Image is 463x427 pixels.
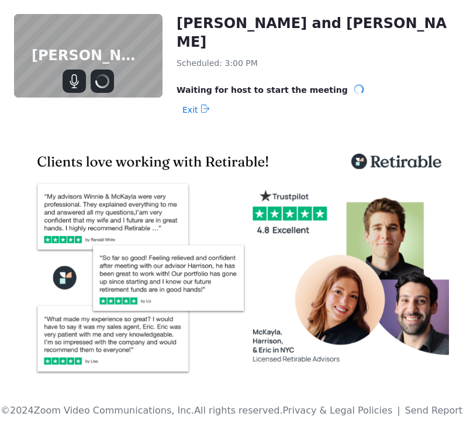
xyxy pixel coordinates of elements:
[194,405,282,416] span: All rights reserved.
[177,84,348,96] span: Waiting for host to start the meeting
[1,405,10,416] span: ©
[10,405,34,416] span: 2024
[91,70,114,93] button: Stop Video
[182,100,209,119] button: Exit
[34,405,194,416] span: Zoom Video Communications, Inc.
[405,404,462,418] button: Send Report
[63,70,86,93] button: Mute
[177,56,449,70] div: Scheduled: 3:00 PM
[182,100,198,119] span: Exit
[177,14,449,51] div: [PERSON_NAME] and [PERSON_NAME]
[282,405,392,416] a: Privacy & Legal Policies
[397,405,400,416] span: |
[14,147,449,380] img: waiting room background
